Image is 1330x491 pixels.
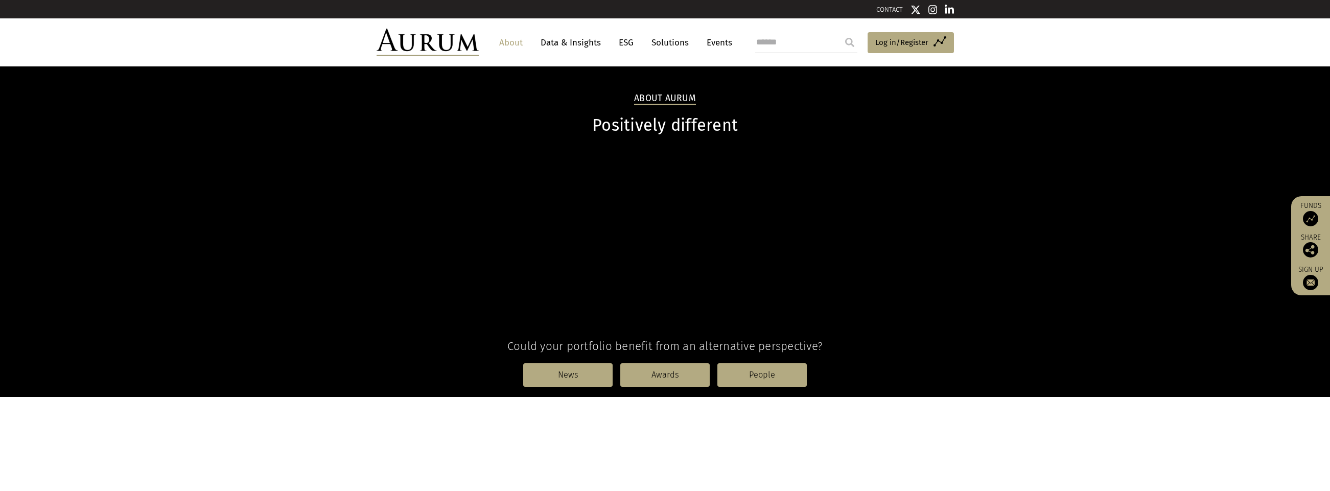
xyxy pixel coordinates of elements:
[494,33,528,52] a: About
[1303,275,1318,290] img: Sign up to our newsletter
[702,33,732,52] a: Events
[1303,242,1318,258] img: Share this post
[646,33,694,52] a: Solutions
[928,5,938,15] img: Instagram icon
[717,363,807,387] a: People
[614,33,639,52] a: ESG
[1296,265,1325,290] a: Sign up
[535,33,606,52] a: Data & Insights
[876,6,903,13] a: CONTACT
[1296,201,1325,226] a: Funds
[911,5,921,15] img: Twitter icon
[1303,211,1318,226] img: Access Funds
[1296,234,1325,258] div: Share
[620,363,710,387] a: Awards
[868,32,954,54] a: Log in/Register
[634,93,696,105] h2: About Aurum
[377,29,479,56] img: Aurum
[377,115,954,135] h1: Positively different
[523,363,613,387] a: News
[377,339,954,353] h4: Could your portfolio benefit from an alternative perspective?
[875,36,928,49] span: Log in/Register
[945,5,954,15] img: Linkedin icon
[839,32,860,53] input: Submit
